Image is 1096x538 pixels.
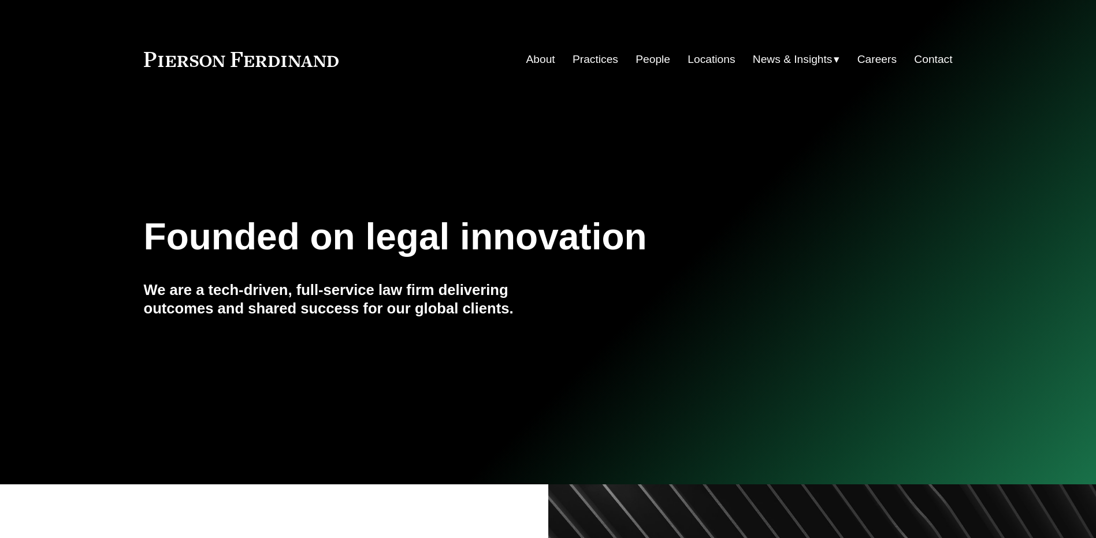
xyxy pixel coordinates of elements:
span: News & Insights [753,50,833,70]
a: People [636,48,670,70]
a: Locations [688,48,735,70]
h1: Founded on legal innovation [144,216,818,258]
a: folder dropdown [753,48,840,70]
a: Careers [857,48,897,70]
a: Practices [573,48,618,70]
a: About [526,48,555,70]
a: Contact [914,48,952,70]
h4: We are a tech-driven, full-service law firm delivering outcomes and shared success for our global... [144,281,548,318]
